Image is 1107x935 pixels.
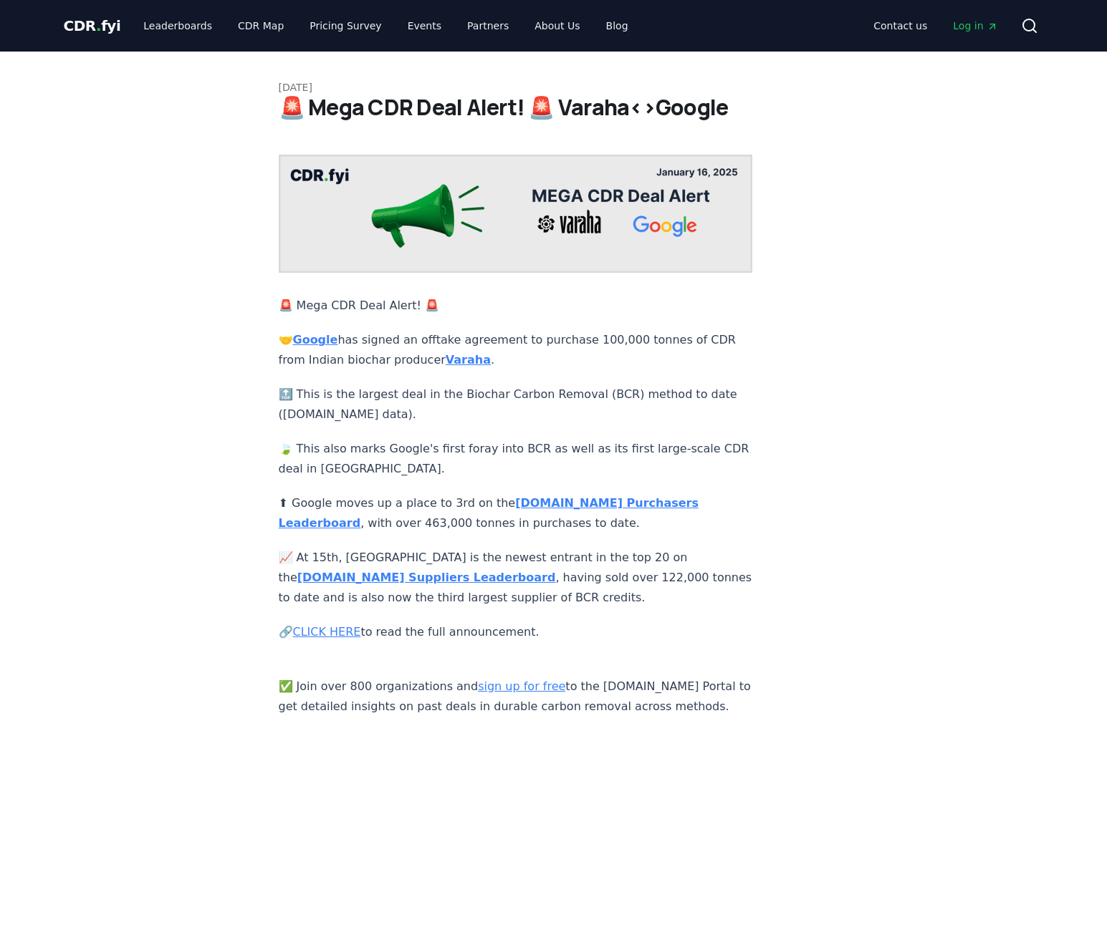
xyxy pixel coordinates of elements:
[298,13,393,39] a: Pricing Survey
[279,155,753,273] img: blog post image
[64,16,121,36] a: CDR.fyi
[446,353,491,367] a: Varaha
[523,13,591,39] a: About Us
[279,657,753,717] p: ✅ Join over 800 organizations and to the [DOMAIN_NAME] Portal to get detailed insights on past de...
[953,19,997,33] span: Log in
[64,17,121,34] span: CDR fyi
[279,384,753,425] p: 🔝 This is the largest deal in the Biochar Carbon Removal (BCR) method to date ([DOMAIN_NAME] data).
[279,80,829,95] p: [DATE]
[132,13,639,39] nav: Main
[293,625,361,639] a: CLICK HERE
[279,493,753,533] p: ⬆ Google moves up a place to 3rd on the , with over 463,000 tonnes in purchases to date.
[862,13,939,39] a: Contact us
[279,439,753,479] p: 🍃 This also marks Google's first foray into BCR as well as its first large-scale CDR deal in [GEO...
[396,13,453,39] a: Events
[456,13,520,39] a: Partners
[478,679,565,693] a: sign up for free
[279,622,753,642] p: 🔗 to read the full announcement.
[941,13,1009,39] a: Log in
[595,13,640,39] a: Blog
[279,548,753,608] p: 📈 At 15th, [GEOGRAPHIC_DATA] is the newest entrant in the top 20 on the , having sold over 122,00...
[96,17,101,34] span: .
[279,330,753,370] p: 🤝 has signed an offtake agreement to purchase 100,000 tonnes of CDR from Indian biochar producer .
[132,13,224,39] a: Leaderboards
[297,571,556,584] a: [DOMAIN_NAME] Suppliers Leaderboard
[279,296,753,316] p: 🚨 Mega CDR Deal Alert! 🚨
[293,333,338,347] a: Google
[862,13,1009,39] nav: Main
[279,95,829,120] h1: 🚨 Mega CDR Deal Alert! 🚨 Varaha<>Google
[226,13,295,39] a: CDR Map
